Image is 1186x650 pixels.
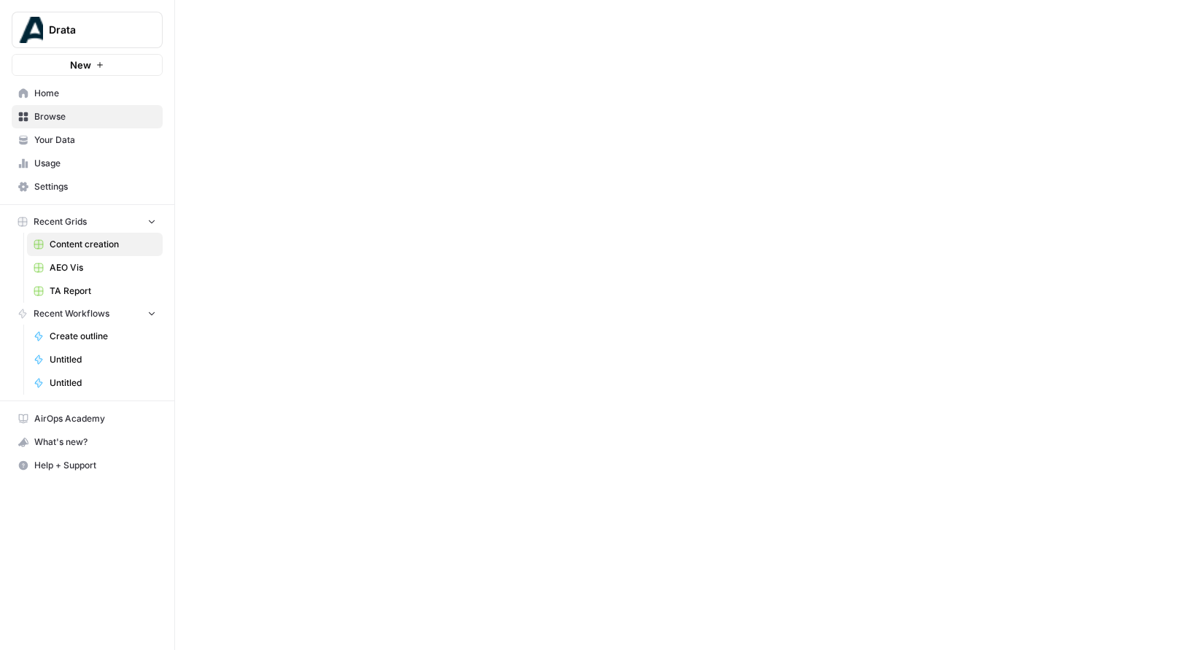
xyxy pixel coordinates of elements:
[34,459,156,472] span: Help + Support
[50,285,156,298] span: TA Report
[17,17,43,43] img: Drata Logo
[34,134,156,147] span: Your Data
[12,105,163,128] a: Browse
[12,82,163,105] a: Home
[12,54,163,76] button: New
[50,330,156,343] span: Create outline
[12,12,163,48] button: Workspace: Drata
[12,128,163,152] a: Your Data
[34,307,109,320] span: Recent Workflows
[12,454,163,477] button: Help + Support
[70,58,91,72] span: New
[50,353,156,366] span: Untitled
[50,238,156,251] span: Content creation
[34,180,156,193] span: Settings
[12,407,163,430] a: AirOps Academy
[12,152,163,175] a: Usage
[50,261,156,274] span: AEO Vis
[12,175,163,198] a: Settings
[27,348,163,371] a: Untitled
[12,431,162,453] div: What's new?
[34,110,156,123] span: Browse
[27,371,163,395] a: Untitled
[12,303,163,325] button: Recent Workflows
[27,233,163,256] a: Content creation
[12,430,163,454] button: What's new?
[12,211,163,233] button: Recent Grids
[34,412,156,425] span: AirOps Academy
[34,87,156,100] span: Home
[27,279,163,303] a: TA Report
[34,157,156,170] span: Usage
[50,376,156,390] span: Untitled
[34,215,87,228] span: Recent Grids
[49,23,137,37] span: Drata
[27,325,163,348] a: Create outline
[27,256,163,279] a: AEO Vis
